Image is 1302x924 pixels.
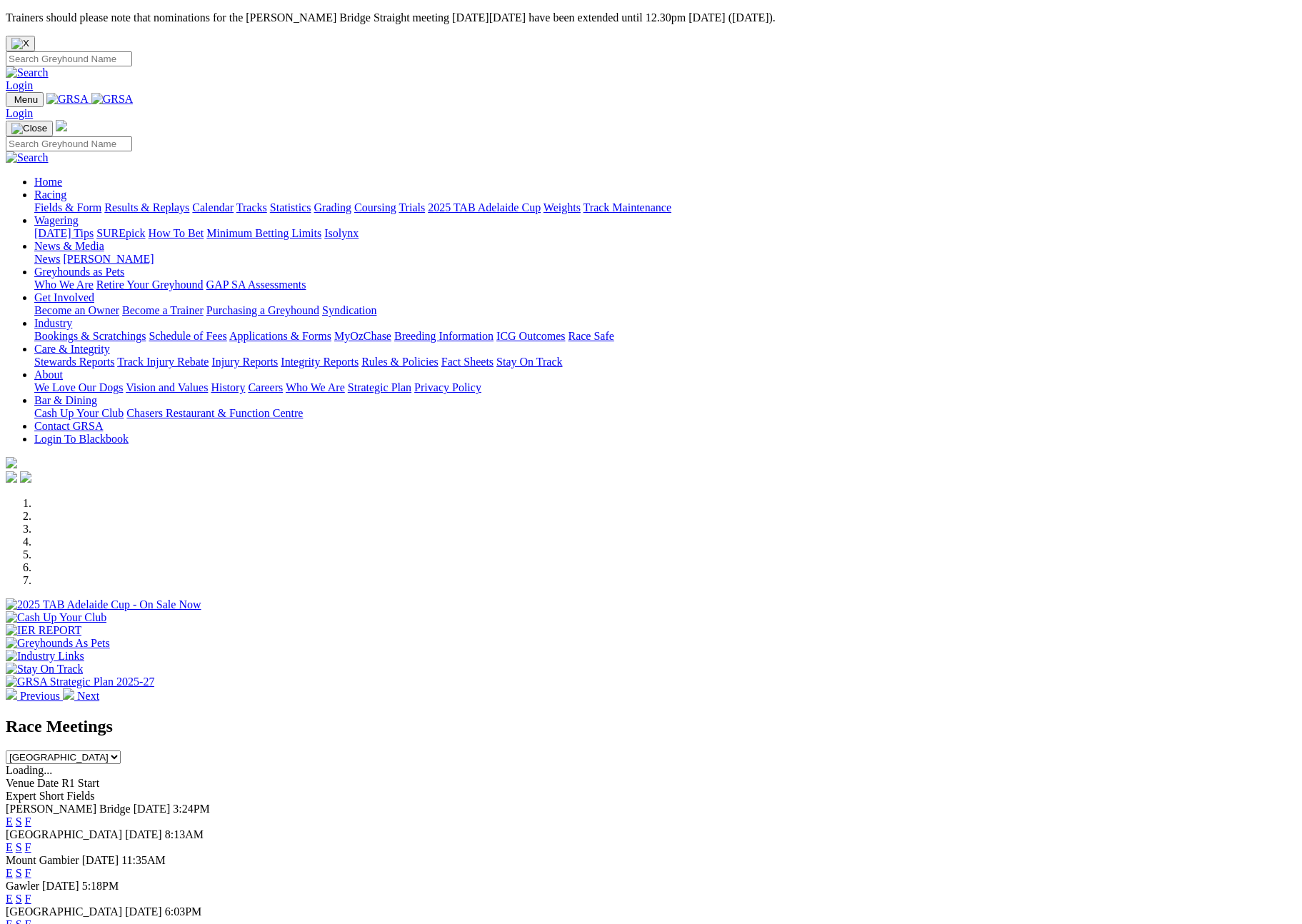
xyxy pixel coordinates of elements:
[34,356,114,368] a: Stewards Reports
[34,407,1296,420] div: Bar & Dining
[121,854,166,866] span: 11:35AM
[34,227,94,239] a: [DATE] Tips
[34,356,1296,368] div: Care & Integrity
[6,854,79,866] span: Mount Gambier
[117,356,209,368] a: Track Injury Rebate
[584,201,671,214] a: Track Maintenance
[6,51,132,66] input: Search
[6,624,81,637] img: IER REPORT
[126,407,303,419] a: Chasers Restaurant & Function Centre
[544,201,581,214] a: Weights
[34,176,62,188] a: Home
[6,717,1296,736] h2: Race Meetings
[37,777,59,789] span: Date
[82,880,119,892] span: 5:18PM
[334,330,391,342] a: MyOzChase
[229,330,331,342] a: Applications & Forms
[126,381,208,393] a: Vision and Values
[414,381,481,393] a: Privacy Policy
[348,381,411,393] a: Strategic Plan
[122,304,204,316] a: Become a Trainer
[270,201,311,214] a: Statistics
[149,330,226,342] a: Schedule of Fees
[6,151,49,164] img: Search
[6,828,122,840] span: [GEOGRAPHIC_DATA]
[6,611,106,624] img: Cash Up Your Club
[6,36,35,51] button: Close
[34,278,1296,291] div: Greyhounds as Pets
[6,893,13,905] a: E
[77,690,99,702] span: Next
[399,201,425,214] a: Trials
[96,227,145,239] a: SUREpick
[82,854,119,866] span: [DATE]
[34,433,129,445] a: Login To Blackbook
[11,123,47,134] img: Close
[34,343,110,355] a: Care & Integrity
[11,38,29,49] img: X
[6,867,13,879] a: E
[6,676,154,688] img: GRSA Strategic Plan 2025-27
[63,688,74,700] img: chevron-right-pager-white.svg
[496,356,562,368] a: Stay On Track
[25,867,31,879] a: F
[236,201,267,214] a: Tracks
[34,381,1296,394] div: About
[34,240,104,252] a: News & Media
[16,841,22,853] a: S
[6,11,1296,24] p: Trainers should please note that nominations for the [PERSON_NAME] Bridge Straight meeting [DATE]...
[6,790,36,802] span: Expert
[211,356,278,368] a: Injury Reports
[46,93,89,106] img: GRSA
[25,815,31,828] a: F
[34,278,94,291] a: Who We Are
[34,253,1296,266] div: News & Media
[16,893,22,905] a: S
[6,471,17,483] img: facebook.svg
[6,650,84,663] img: Industry Links
[34,227,1296,240] div: Wagering
[192,201,234,214] a: Calendar
[16,867,22,879] a: S
[34,304,119,316] a: Become an Owner
[394,330,494,342] a: Breeding Information
[165,828,204,840] span: 8:13AM
[6,92,44,107] button: Toggle navigation
[6,637,110,650] img: Greyhounds As Pets
[34,407,124,419] a: Cash Up Your Club
[6,690,63,702] a: Previous
[6,66,49,79] img: Search
[206,278,306,291] a: GAP SA Assessments
[134,803,171,815] span: [DATE]
[63,253,154,265] a: [PERSON_NAME]
[281,356,359,368] a: Integrity Reports
[6,121,53,136] button: Toggle navigation
[6,79,33,91] a: Login
[322,304,376,316] a: Syndication
[286,381,345,393] a: Who We Are
[34,394,97,406] a: Bar & Dining
[6,880,39,892] span: Gawler
[314,201,351,214] a: Grading
[6,905,122,918] span: [GEOGRAPHIC_DATA]
[34,330,1296,343] div: Industry
[25,893,31,905] a: F
[20,690,60,702] span: Previous
[91,93,134,106] img: GRSA
[6,107,33,119] a: Login
[34,189,66,201] a: Racing
[25,841,31,853] a: F
[206,304,319,316] a: Purchasing a Greyhound
[6,663,83,676] img: Stay On Track
[125,905,162,918] span: [DATE]
[66,790,94,802] span: Fields
[34,201,1296,214] div: Racing
[149,227,204,239] a: How To Bet
[6,815,13,828] a: E
[34,253,60,265] a: News
[6,598,201,611] img: 2025 TAB Adelaide Cup - On Sale Now
[34,368,63,381] a: About
[104,201,189,214] a: Results & Replays
[34,304,1296,317] div: Get Involved
[6,841,13,853] a: E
